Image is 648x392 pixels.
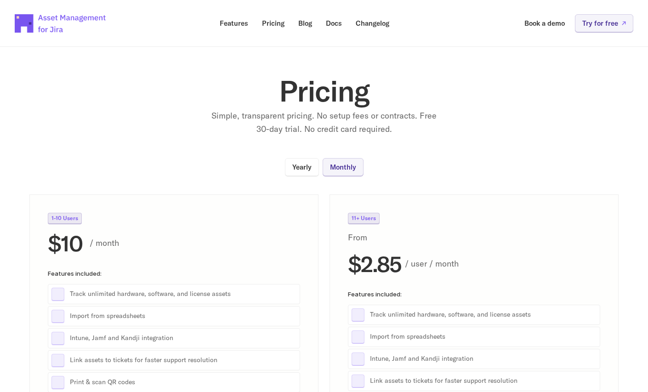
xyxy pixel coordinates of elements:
[370,354,597,364] p: Intune, Jamf and Kandji integration
[262,20,284,27] p: Pricing
[220,20,248,27] p: Features
[370,332,597,341] p: Import from spreadsheets
[356,20,389,27] p: Changelog
[326,20,342,27] p: Docs
[292,164,312,170] p: Yearly
[370,376,597,386] p: Link assets to tickets for faster support resolution
[348,251,401,276] h2: $2.85
[349,14,396,32] a: Changelog
[292,14,318,32] a: Blog
[524,20,565,27] p: Book a demo
[256,14,291,32] a: Pricing
[518,14,571,32] a: Book a demo
[48,231,82,256] h2: $10
[348,231,386,244] p: From
[70,312,296,321] p: Import from spreadsheets
[213,14,255,32] a: Features
[70,378,296,387] p: Print & scan QR codes
[70,356,296,365] p: Link assets to tickets for faster support resolution
[209,109,439,136] p: Simple, transparent pricing. No setup fees or contracts. Free 30-day trial. No credit card required.
[575,14,633,32] a: Try for free
[582,20,618,27] p: Try for free
[51,216,78,221] p: 1-10 Users
[140,76,508,106] h1: Pricing
[370,310,597,319] p: Track unlimited hardware, software, and license assets
[352,216,376,221] p: 11+ Users
[70,334,296,343] p: Intune, Jamf and Kandji integration
[348,290,600,297] p: Features included:
[405,257,600,270] p: / user / month
[48,270,300,276] p: Features included:
[330,164,356,170] p: Monthly
[70,290,296,299] p: Track unlimited hardware, software, and license assets
[90,237,300,250] p: / month
[298,20,312,27] p: Blog
[319,14,348,32] a: Docs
